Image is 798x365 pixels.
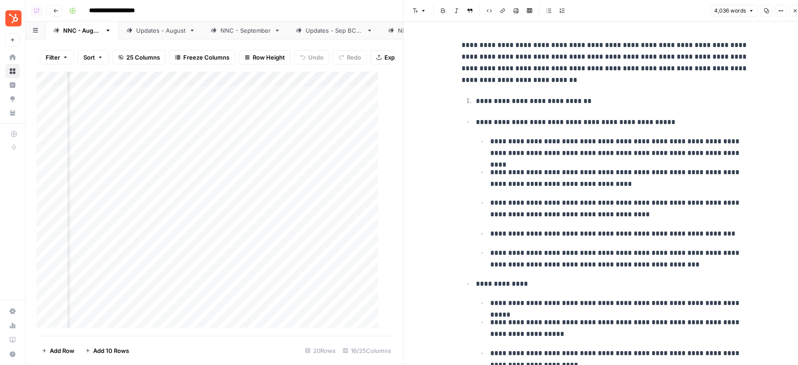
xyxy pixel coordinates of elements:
a: NNC - September [203,21,288,39]
span: Add 10 Rows [93,346,129,355]
span: Export CSV [384,53,416,62]
button: 25 Columns [112,50,166,64]
div: 16/25 Columns [339,344,395,358]
span: Add Row [50,346,74,355]
button: Undo [294,50,329,64]
a: Your Data [5,106,20,120]
a: Browse [5,64,20,78]
span: Row Height [253,53,285,62]
span: Filter [46,53,60,62]
div: 20 Rows [302,344,339,358]
button: Help + Support [5,347,20,361]
a: Usage [5,318,20,333]
div: NNC - September [220,26,271,35]
button: Workspace: Blog Content Action Plan [5,7,20,30]
button: Export CSV [371,50,422,64]
span: Sort [83,53,95,62]
a: Settings [5,304,20,318]
span: 25 Columns [126,53,160,62]
div: NNC - Oct BCAP [398,26,444,35]
a: Home [5,50,20,64]
button: Add 10 Rows [80,344,134,358]
div: Updates - Sep BCAP [306,26,363,35]
a: Updates - August [119,21,203,39]
a: Learning Hub [5,333,20,347]
img: Blog Content Action Plan Logo [5,10,22,26]
button: Freeze Columns [169,50,235,64]
div: NNC - [DATE] [63,26,101,35]
button: Redo [333,50,367,64]
a: Insights [5,78,20,92]
a: Opportunities [5,92,20,106]
a: NNC - [DATE] [46,21,119,39]
span: Freeze Columns [183,53,229,62]
button: 4,036 words [710,5,758,17]
a: NNC - Oct BCAP [380,21,462,39]
span: Undo [308,53,324,62]
span: 4,036 words [714,7,746,15]
button: Add Row [36,344,80,358]
span: Redo [347,53,361,62]
button: Sort [78,50,109,64]
div: Updates - August [136,26,185,35]
a: Updates - Sep BCAP [288,21,380,39]
button: Filter [40,50,74,64]
button: Row Height [239,50,291,64]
